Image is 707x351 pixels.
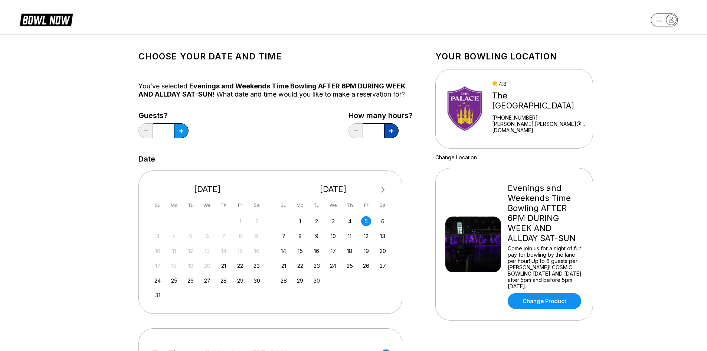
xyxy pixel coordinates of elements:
[186,246,196,256] div: Not available Tuesday, August 12th, 2025
[219,231,229,241] div: Not available Thursday, August 7th, 2025
[328,231,338,241] div: Choose Wednesday, September 10th, 2025
[348,111,413,120] label: How many hours?
[153,276,163,286] div: Choose Sunday, August 24th, 2025
[138,111,189,120] label: Guests?
[345,200,355,210] div: Th
[235,246,245,256] div: Not available Friday, August 15th, 2025
[378,216,388,226] div: Choose Saturday, September 6th, 2025
[508,183,583,243] div: Evenings and Weekends Time Bowling AFTER 6PM DURING WEEK AND ALLDAY SAT-SUN
[169,231,179,241] div: Not available Monday, August 4th, 2025
[186,231,196,241] div: Not available Tuesday, August 5th, 2025
[295,200,305,210] div: Mo
[186,261,196,271] div: Not available Tuesday, August 19th, 2025
[186,276,196,286] div: Choose Tuesday, August 26th, 2025
[435,154,477,160] a: Change Location
[377,184,389,196] button: Next Month
[328,200,338,210] div: We
[279,231,289,241] div: Choose Sunday, September 7th, 2025
[312,200,322,210] div: Tu
[508,293,581,309] a: Change Product
[295,231,305,241] div: Choose Monday, September 8th, 2025
[153,246,163,256] div: Not available Sunday, August 10th, 2025
[378,231,388,241] div: Choose Saturday, September 13th, 2025
[295,261,305,271] div: Choose Monday, September 22nd, 2025
[235,261,245,271] div: Choose Friday, August 22nd, 2025
[169,276,179,286] div: Choose Monday, August 25th, 2025
[345,246,355,256] div: Choose Thursday, September 18th, 2025
[312,216,322,226] div: Choose Tuesday, September 2nd, 2025
[235,276,245,286] div: Choose Friday, August 29th, 2025
[345,231,355,241] div: Choose Thursday, September 11th, 2025
[492,114,589,121] div: [PHONE_NUMBER]
[202,200,212,210] div: We
[219,276,229,286] div: Choose Thursday, August 28th, 2025
[219,200,229,210] div: Th
[138,82,413,98] div: You’ve selected ! What date and time would you like to make a reservation for?
[235,200,245,210] div: Fr
[328,261,338,271] div: Choose Wednesday, September 24th, 2025
[378,200,388,210] div: Sa
[312,276,322,286] div: Choose Tuesday, September 30th, 2025
[312,261,322,271] div: Choose Tuesday, September 23rd, 2025
[169,246,179,256] div: Not available Monday, August 11th, 2025
[279,261,289,271] div: Choose Sunday, September 21st, 2025
[445,217,501,272] img: Evenings and Weekends Time Bowling AFTER 6PM DURING WEEK AND ALLDAY SAT-SUN
[295,216,305,226] div: Choose Monday, September 1st, 2025
[186,200,196,210] div: Tu
[153,290,163,300] div: Choose Sunday, August 31st, 2025
[202,246,212,256] div: Not available Wednesday, August 13th, 2025
[361,216,371,226] div: Choose Friday, September 5th, 2025
[252,246,262,256] div: Not available Saturday, August 16th, 2025
[138,82,406,98] span: Evenings and Weekends Time Bowling AFTER 6PM DURING WEEK AND ALLDAY SAT-SUN
[345,261,355,271] div: Choose Thursday, September 25th, 2025
[492,81,589,87] div: 4.8
[361,246,371,256] div: Choose Friday, September 19th, 2025
[252,276,262,286] div: Choose Saturday, August 30th, 2025
[361,261,371,271] div: Choose Friday, September 26th, 2025
[279,246,289,256] div: Choose Sunday, September 14th, 2025
[328,216,338,226] div: Choose Wednesday, September 3rd, 2025
[202,261,212,271] div: Not available Wednesday, August 20th, 2025
[492,91,589,111] div: The [GEOGRAPHIC_DATA]
[252,216,262,226] div: Not available Saturday, August 2nd, 2025
[492,121,589,133] a: [PERSON_NAME].[PERSON_NAME]@...[DOMAIN_NAME]
[361,200,371,210] div: Fr
[235,231,245,241] div: Not available Friday, August 8th, 2025
[328,246,338,256] div: Choose Wednesday, September 17th, 2025
[345,216,355,226] div: Choose Thursday, September 4th, 2025
[138,51,413,62] h1: Choose your Date and time
[202,276,212,286] div: Choose Wednesday, August 27th, 2025
[445,81,486,137] img: The Palace Family Entertainment Center
[276,184,391,194] div: [DATE]
[235,216,245,226] div: Not available Friday, August 1st, 2025
[219,246,229,256] div: Not available Thursday, August 14th, 2025
[435,51,593,62] h1: Your bowling location
[169,200,179,210] div: Mo
[153,231,163,241] div: Not available Sunday, August 3rd, 2025
[278,215,389,286] div: month 2025-09
[138,155,155,163] label: Date
[150,184,265,194] div: [DATE]
[153,261,163,271] div: Not available Sunday, August 17th, 2025
[252,261,262,271] div: Choose Saturday, August 23rd, 2025
[378,261,388,271] div: Choose Saturday, September 27th, 2025
[219,261,229,271] div: Choose Thursday, August 21st, 2025
[279,200,289,210] div: Su
[295,276,305,286] div: Choose Monday, September 29th, 2025
[295,246,305,256] div: Choose Monday, September 15th, 2025
[508,245,583,289] div: Come join us for a night of fun! pay for bowling by the lane per hour! Up to 6 guests per [PERSON...
[378,246,388,256] div: Choose Saturday, September 20th, 2025
[252,231,262,241] div: Not available Saturday, August 9th, 2025
[202,231,212,241] div: Not available Wednesday, August 6th, 2025
[279,276,289,286] div: Choose Sunday, September 28th, 2025
[252,200,262,210] div: Sa
[361,231,371,241] div: Choose Friday, September 12th, 2025
[312,231,322,241] div: Choose Tuesday, September 9th, 2025
[169,261,179,271] div: Not available Monday, August 18th, 2025
[152,215,263,300] div: month 2025-08
[153,200,163,210] div: Su
[312,246,322,256] div: Choose Tuesday, September 16th, 2025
